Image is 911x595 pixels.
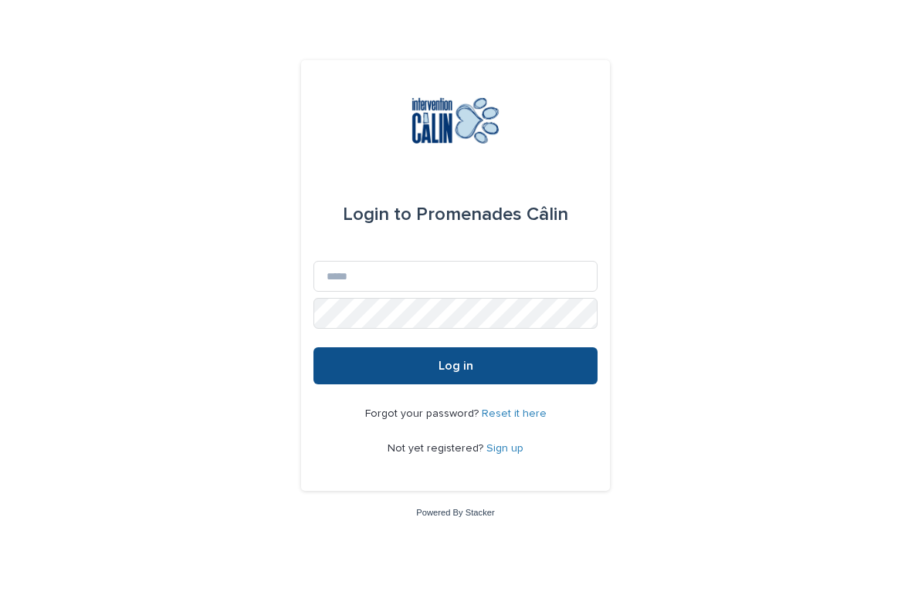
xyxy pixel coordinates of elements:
img: Y0SYDZVsQvbSeSFpbQoq [399,97,513,144]
span: Login to [343,205,411,224]
span: Forgot your password? [365,408,482,419]
button: Log in [313,347,598,384]
span: Not yet registered? [388,443,486,454]
a: Reset it here [482,408,547,419]
a: Powered By Stacker [416,508,494,517]
span: Log in [439,360,473,372]
a: Sign up [486,443,523,454]
div: Promenades Câlin [343,193,568,236]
